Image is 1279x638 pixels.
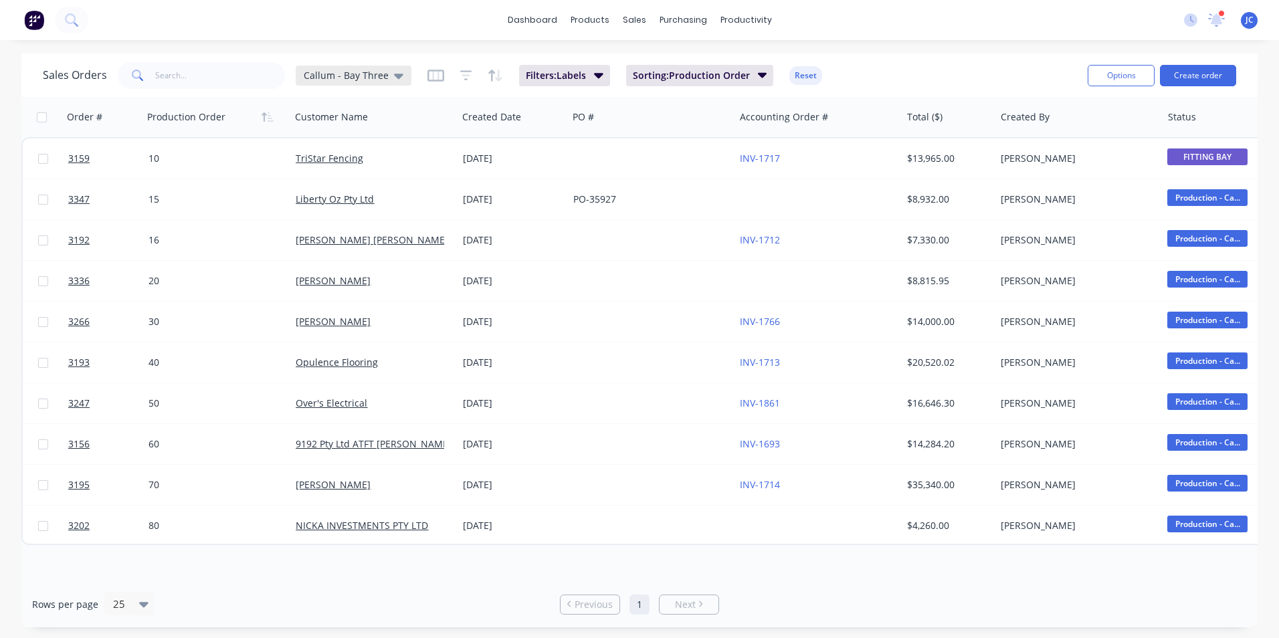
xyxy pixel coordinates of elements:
div: $35,340.00 [907,478,986,492]
a: 3202 [68,506,149,546]
div: 40 [149,356,278,369]
img: Factory [24,10,44,30]
div: 60 [149,437,278,451]
div: [PERSON_NAME] [1001,397,1149,410]
div: $8,932.00 [907,193,986,206]
a: 3156 [68,424,149,464]
ul: Pagination [555,595,724,615]
div: $7,330.00 [907,233,986,247]
div: [DATE] [463,233,563,247]
a: 3195 [68,465,149,505]
button: Filters:Labels [519,65,610,86]
span: Production - Ca... [1167,352,1248,369]
a: [PERSON_NAME] [296,315,371,328]
div: $16,646.30 [907,397,986,410]
div: Accounting Order # [740,110,828,124]
a: 3266 [68,302,149,342]
span: Sorting: Production Order [633,69,750,82]
span: Previous [575,598,613,611]
div: 70 [149,478,278,492]
div: 20 [149,274,278,288]
div: 16 [149,233,278,247]
div: [DATE] [463,193,563,206]
a: NICKA INVESTMENTS PTY LTD [296,519,428,532]
div: products [564,10,616,30]
div: [DATE] [463,519,563,532]
a: 3347 [68,179,149,219]
span: FITTING BAY [1167,148,1248,165]
a: TriStar Fencing [296,152,363,165]
div: [DATE] [463,437,563,451]
a: INV-1712 [740,233,780,246]
span: Filters: Labels [526,69,586,82]
div: 15 [149,193,278,206]
div: $13,965.00 [907,152,986,165]
a: Next page [660,598,718,611]
div: PO # [573,110,594,124]
a: 3159 [68,138,149,179]
div: $20,520.02 [907,356,986,369]
div: productivity [714,10,779,30]
span: Production - Ca... [1167,516,1248,532]
div: PO-35927 [573,193,722,206]
div: [PERSON_NAME] [1001,437,1149,451]
div: $8,815.95 [907,274,986,288]
div: [DATE] [463,152,563,165]
div: Created Date [462,110,521,124]
div: Customer Name [295,110,368,124]
a: INV-1714 [740,478,780,491]
div: [PERSON_NAME] [1001,356,1149,369]
div: Order # [67,110,102,124]
span: Production - Ca... [1167,271,1248,288]
div: Total ($) [907,110,943,124]
button: Create order [1160,65,1236,86]
span: 3202 [68,519,90,532]
div: 10 [149,152,278,165]
div: [PERSON_NAME] [1001,193,1149,206]
div: 30 [149,315,278,328]
span: JC [1246,14,1254,26]
span: 3247 [68,397,90,410]
a: Previous page [561,598,619,611]
a: INV-1713 [740,356,780,368]
div: [PERSON_NAME] [1001,315,1149,328]
span: Production - Ca... [1167,434,1248,451]
a: [PERSON_NAME] [296,274,371,287]
div: [PERSON_NAME] [1001,478,1149,492]
div: sales [616,10,653,30]
div: purchasing [653,10,714,30]
div: $4,260.00 [907,519,986,532]
span: Production - Ca... [1167,393,1248,410]
div: [DATE] [463,315,563,328]
div: Created By [1001,110,1050,124]
span: Production - Ca... [1167,230,1248,247]
div: [PERSON_NAME] [1001,152,1149,165]
button: Options [1088,65,1155,86]
a: INV-1766 [740,315,780,328]
div: [DATE] [463,397,563,410]
span: 3156 [68,437,90,451]
span: 3193 [68,356,90,369]
div: [DATE] [463,356,563,369]
a: dashboard [501,10,564,30]
a: INV-1861 [740,397,780,409]
div: [DATE] [463,274,563,288]
div: $14,284.20 [907,437,986,451]
a: 3193 [68,342,149,383]
span: 3347 [68,193,90,206]
span: 3336 [68,274,90,288]
div: [PERSON_NAME] [1001,233,1149,247]
span: Callum - Bay Three [304,68,389,82]
div: $14,000.00 [907,315,986,328]
span: Rows per page [32,598,98,611]
span: Production - Ca... [1167,475,1248,492]
span: 3159 [68,152,90,165]
button: Reset [789,66,822,85]
div: 80 [149,519,278,532]
a: 9192 Pty Ltd ATFT [PERSON_NAME] Family Trust [296,437,509,450]
span: Production - Ca... [1167,312,1248,328]
a: Liberty Oz Pty Ltd [296,193,374,205]
div: 50 [149,397,278,410]
a: 3192 [68,220,149,260]
a: INV-1717 [740,152,780,165]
